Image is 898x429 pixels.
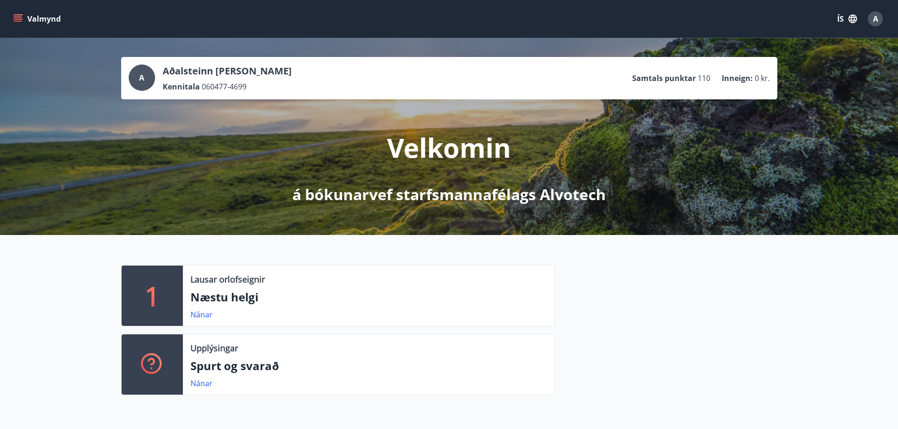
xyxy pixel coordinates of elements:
p: Aðalsteinn [PERSON_NAME] [163,65,292,78]
p: Næstu helgi [190,289,547,305]
p: Spurt og svarað [190,358,547,374]
a: Nánar [190,378,213,389]
p: Kennitala [163,81,200,92]
span: A [139,73,144,83]
button: A [864,8,887,30]
p: Velkomin [387,130,511,165]
button: menu [11,10,65,27]
p: Upplýsingar [190,342,238,354]
p: Lausar orlofseignir [190,273,265,285]
p: Inneign : [722,73,753,83]
span: 110 [698,73,710,83]
p: á bókunarvef starfsmannafélags Alvotech [292,184,606,205]
p: 1 [145,278,160,314]
span: 0 kr. [755,73,770,83]
button: ÍS [832,10,862,27]
p: Samtals punktar [632,73,696,83]
span: A [873,14,878,24]
a: Nánar [190,309,213,320]
span: 060477-4699 [202,81,247,92]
